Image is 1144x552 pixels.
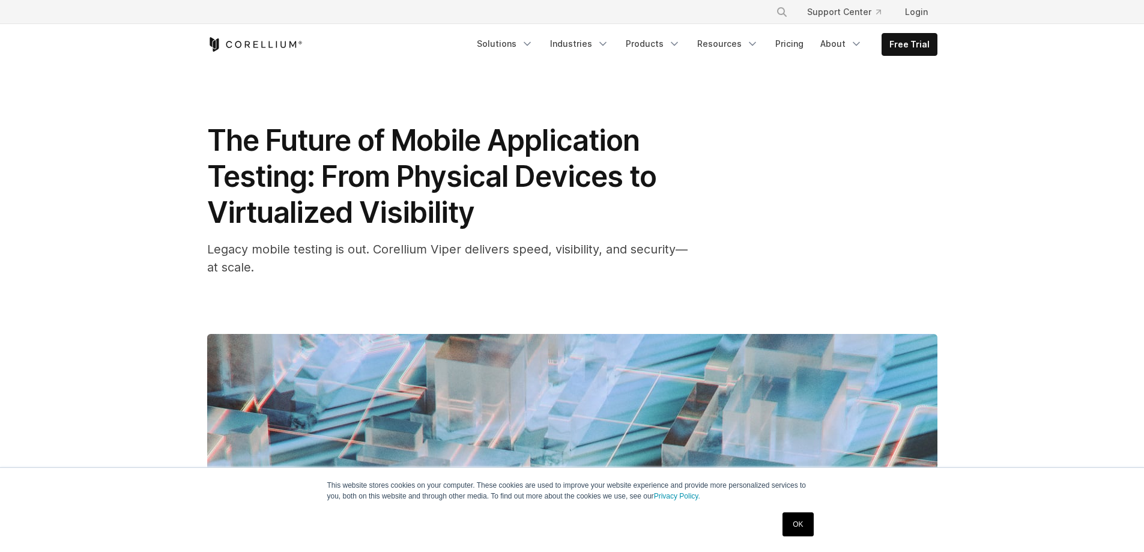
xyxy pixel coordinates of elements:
[813,33,870,55] a: About
[654,492,700,500] a: Privacy Policy.
[771,1,793,23] button: Search
[470,33,937,56] div: Navigation Menu
[797,1,891,23] a: Support Center
[690,33,766,55] a: Resources
[207,242,688,274] span: Legacy mobile testing is out. Corellium Viper delivers speed, visibility, and security—at scale.
[768,33,811,55] a: Pricing
[895,1,937,23] a: Login
[782,512,813,536] a: OK
[761,1,937,23] div: Navigation Menu
[327,480,817,502] p: This website stores cookies on your computer. These cookies are used to improve your website expe...
[619,33,688,55] a: Products
[543,33,616,55] a: Industries
[470,33,540,55] a: Solutions
[207,37,303,52] a: Corellium Home
[882,34,937,55] a: Free Trial
[207,123,656,230] span: The Future of Mobile Application Testing: From Physical Devices to Virtualized Visibility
